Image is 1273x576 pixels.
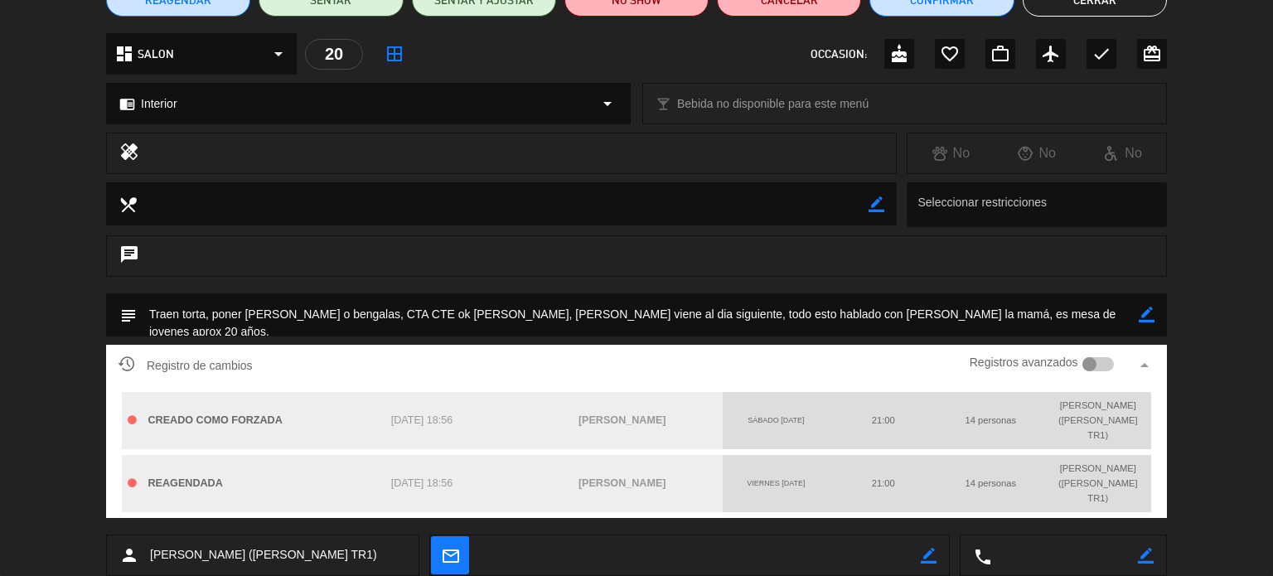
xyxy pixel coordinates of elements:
[441,546,459,564] i: mail_outline
[391,414,453,426] span: [DATE] 18:56
[578,477,666,489] span: [PERSON_NAME]
[940,44,960,64] i: favorite_border
[869,196,884,212] i: border_color
[1058,400,1138,441] span: [PERSON_NAME] ([PERSON_NAME] TR1)
[872,415,895,425] span: 21:00
[1142,44,1162,64] i: card_giftcard
[119,306,137,324] i: subject
[598,94,617,114] i: arrow_drop_down
[119,96,135,112] i: chrome_reader_mode
[1135,356,1154,375] i: arrow_drop_up
[1080,143,1166,164] div: No
[1139,307,1154,322] i: border_color
[677,94,869,114] span: Bebida no disponible para este menú
[114,44,134,64] i: dashboard
[1138,548,1154,564] i: border_color
[1091,44,1111,64] i: check
[811,45,867,64] span: OCCASION:
[994,143,1080,164] div: No
[119,244,139,268] i: chat
[148,414,283,426] span: CREADO COMO FORZADA
[747,479,805,487] span: viernes [DATE]
[1058,463,1138,504] span: [PERSON_NAME] ([PERSON_NAME] TR1)
[908,143,994,164] div: No
[305,39,363,70] div: 20
[119,195,137,213] i: local_dining
[990,44,1010,64] i: work_outline
[138,45,174,64] span: SALON
[973,547,991,565] i: local_phone
[656,96,671,112] i: local_bar
[970,353,1078,372] label: Registros avanzados
[119,545,139,565] i: person
[966,478,1017,488] span: 14 personas
[385,44,404,64] i: border_all
[141,94,177,114] span: Interior
[148,477,223,489] span: REAGENDADA
[966,415,1017,425] span: 14 personas
[119,356,253,375] span: Registro de cambios
[1041,44,1061,64] i: airplanemode_active
[391,477,453,489] span: [DATE] 18:56
[269,44,288,64] i: arrow_drop_down
[872,478,895,488] span: 21:00
[889,44,909,64] i: cake
[748,416,804,424] span: sábado [DATE]
[578,414,666,426] span: [PERSON_NAME]
[921,548,937,564] i: border_color
[119,142,139,165] i: healing
[150,545,377,564] span: [PERSON_NAME] ([PERSON_NAME] TR1)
